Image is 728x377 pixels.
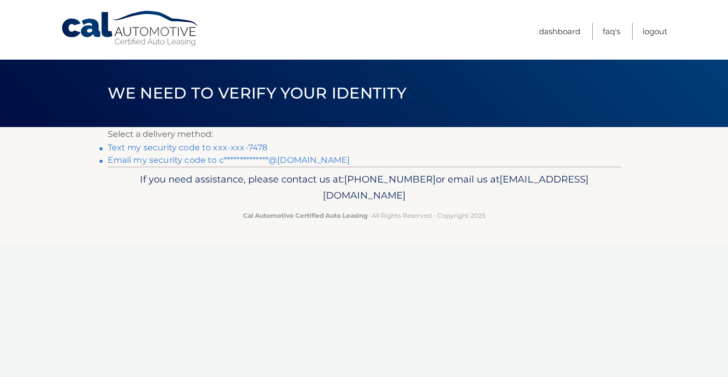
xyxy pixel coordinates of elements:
[344,173,436,185] span: [PHONE_NUMBER]
[61,10,201,47] a: Cal Automotive
[115,210,614,221] p: - All Rights Reserved - Copyright 2025
[108,83,407,103] span: We need to verify your identity
[108,143,268,152] a: Text my security code to xxx-xxx-7478
[603,23,620,40] a: FAQ's
[243,212,367,219] strong: Cal Automotive Certified Auto Leasing
[108,127,621,142] p: Select a delivery method:
[539,23,580,40] a: Dashboard
[643,23,667,40] a: Logout
[115,171,614,204] p: If you need assistance, please contact us at: or email us at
